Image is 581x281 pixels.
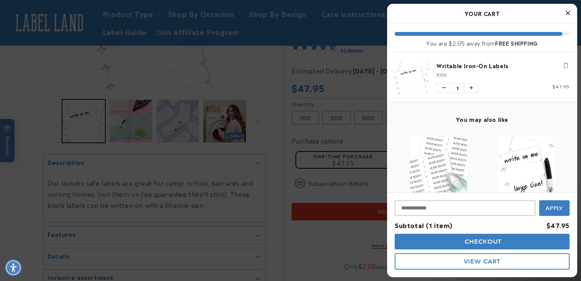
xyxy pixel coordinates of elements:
[6,220,96,243] iframe: Sign Up via Text for Offers
[451,83,464,93] span: 1
[395,200,535,216] input: Input Discount
[395,220,452,230] span: Subtotal (1 item)
[497,136,554,193] img: Large Writable Iron-On Name Labels for Clothing with Permanent Laundry Marker - Label Land
[437,62,570,69] a: Writable Iron-On Labels
[395,116,570,123] h4: You may also like
[410,136,467,193] img: Iron-On Labels - Label Land
[539,200,570,216] button: Apply
[395,253,570,270] button: View Cart
[134,26,152,28] button: Close conversation starters
[395,8,570,19] h2: Your Cart
[546,205,564,212] span: Apply
[495,39,538,47] b: FREE SHIPPING
[463,238,502,245] span: Checkout
[464,83,478,93] button: Increase quantity of Writable Iron-On Labels
[395,53,570,102] li: product
[395,40,570,46] div: You are $2.05 away from
[437,83,451,93] button: Decrease quantity of Writable Iron-On Labels
[6,10,112,19] textarea: Type your message here
[562,62,570,69] button: Remove Writable Iron-On Labels
[395,234,570,249] button: Checkout
[395,60,429,94] img: write on me label
[464,258,500,265] span: View Cart
[552,83,570,89] span: $47.95
[546,220,570,231] div: $47.95
[437,71,570,77] div: 500
[5,259,22,276] div: Accessibility Menu
[10,43,101,57] button: Are these labels machine washable?
[562,8,573,19] button: Close Cart
[19,21,101,36] button: Are these labels comfy to wear?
